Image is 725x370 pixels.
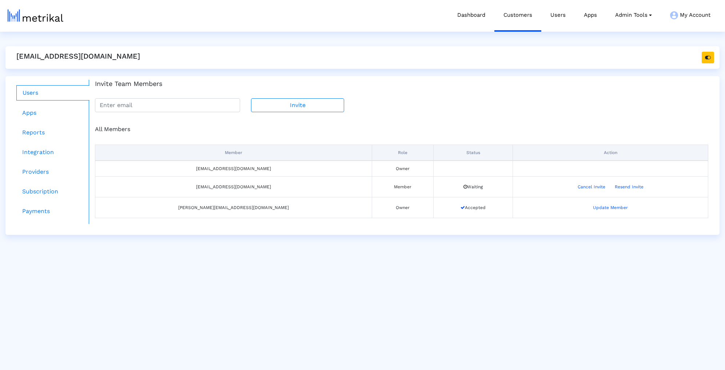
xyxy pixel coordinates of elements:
[95,176,372,197] td: [EMAIL_ADDRESS][DOMAIN_NAME]
[16,204,89,219] a: Payments
[513,145,708,161] th: Action
[588,202,633,213] button: Update Member
[434,145,513,161] th: Status
[573,181,610,193] button: Cancel Invite
[16,125,89,140] a: Reports
[16,85,89,101] a: Users
[95,98,240,112] input: Enter email
[16,106,89,120] a: Apps
[251,98,344,112] button: Invite
[372,161,434,177] td: Owner
[372,176,434,197] td: Member
[434,176,513,197] td: Waiting
[95,161,372,177] td: [EMAIL_ADDRESS][DOMAIN_NAME]
[372,197,434,218] td: Owner
[610,181,648,193] button: Resend Invite
[372,145,434,161] th: Role
[670,11,678,19] img: my-account-menu-icon.png
[16,52,140,60] h5: [EMAIL_ADDRESS][DOMAIN_NAME]
[95,145,372,161] th: Member
[8,9,63,22] img: metrical-logo-light.png
[95,126,130,133] span: All Members
[16,165,89,179] a: Providers
[16,184,89,199] a: Subscription
[16,145,89,160] a: Integration
[434,197,513,218] td: Accepted
[95,80,708,88] h4: Invite Team Members
[95,197,372,218] td: [PERSON_NAME][EMAIL_ADDRESS][DOMAIN_NAME]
